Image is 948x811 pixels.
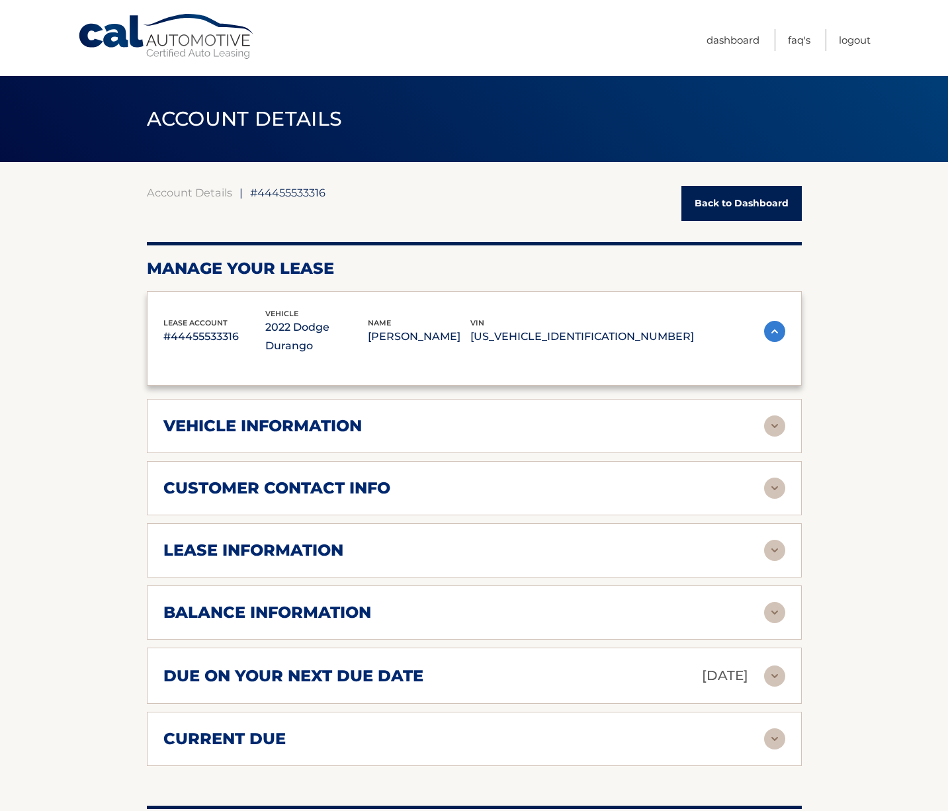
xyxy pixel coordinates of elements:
[764,415,785,437] img: accordion-rest.svg
[681,186,802,221] a: Back to Dashboard
[764,540,785,561] img: accordion-rest.svg
[764,728,785,749] img: accordion-rest.svg
[707,29,759,51] a: Dashboard
[764,665,785,687] img: accordion-rest.svg
[147,259,802,278] h2: Manage Your Lease
[788,29,810,51] a: FAQ's
[250,186,325,199] span: #44455533316
[163,603,371,622] h2: balance information
[702,664,748,687] p: [DATE]
[147,107,343,131] span: ACCOUNT DETAILS
[265,318,368,355] p: 2022 Dodge Durango
[163,729,286,749] h2: current due
[163,318,228,327] span: lease account
[147,186,232,199] a: Account Details
[265,309,298,318] span: vehicle
[764,602,785,623] img: accordion-rest.svg
[470,327,694,346] p: [US_VEHICLE_IDENTIFICATION_NUMBER]
[77,13,256,60] a: Cal Automotive
[163,478,390,498] h2: customer contact info
[368,318,391,327] span: name
[163,416,362,436] h2: vehicle information
[163,327,266,346] p: #44455533316
[470,318,484,327] span: vin
[163,540,343,560] h2: lease information
[163,666,423,686] h2: due on your next due date
[839,29,871,51] a: Logout
[239,186,243,199] span: |
[368,327,470,346] p: [PERSON_NAME]
[764,478,785,499] img: accordion-rest.svg
[764,321,785,342] img: accordion-active.svg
